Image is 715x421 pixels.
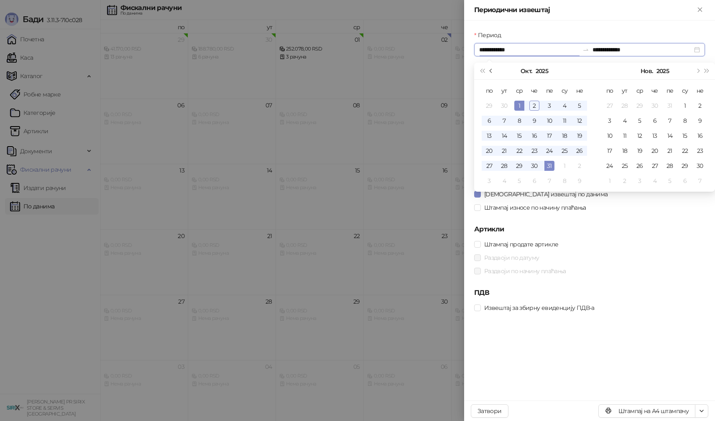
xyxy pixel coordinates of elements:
div: 31 [665,101,675,111]
td: 2025-11-14 [662,128,677,143]
td: 2025-11-30 [692,158,707,173]
span: [DEMOGRAPHIC_DATA] извештај по данима [481,190,611,199]
td: 2025-11-04 [617,113,632,128]
div: 13 [650,131,660,141]
div: 27 [484,161,494,171]
td: 2025-12-03 [632,173,647,188]
div: 28 [499,161,509,171]
td: 2025-11-08 [677,113,692,128]
th: пе [662,83,677,98]
td: 2025-11-09 [692,113,707,128]
div: 5 [635,116,645,126]
div: 29 [484,101,494,111]
div: 6 [650,116,660,126]
td: 2025-10-20 [482,143,497,158]
th: че [527,83,542,98]
td: 2025-10-07 [497,113,512,128]
div: 29 [635,101,645,111]
td: 2025-10-27 [602,98,617,113]
div: 30 [695,161,705,171]
div: 26 [575,146,585,156]
td: 2025-10-01 [512,98,527,113]
td: 2025-10-29 [632,98,647,113]
td: 2025-10-26 [572,143,587,158]
th: ут [617,83,632,98]
th: ут [497,83,512,98]
td: 2025-09-30 [497,98,512,113]
div: 8 [559,176,569,186]
th: ср [632,83,647,98]
div: 9 [529,116,539,126]
td: 2025-10-02 [527,98,542,113]
div: 1 [605,176,615,186]
td: 2025-11-13 [647,128,662,143]
div: 1 [514,101,524,111]
div: 2 [620,176,630,186]
td: 2025-11-12 [632,128,647,143]
button: Изабери месец [641,63,653,79]
div: 4 [620,116,630,126]
th: су [557,83,572,98]
button: Следећа година (Control + right) [702,63,712,79]
div: 14 [665,131,675,141]
div: 2 [529,101,539,111]
input: Период [479,45,579,54]
td: 2025-10-23 [527,143,542,158]
div: 21 [499,146,509,156]
div: 15 [514,131,524,141]
button: Претходни месец (PageUp) [487,63,496,79]
td: 2025-11-20 [647,143,662,158]
div: 18 [559,131,569,141]
div: 9 [575,176,585,186]
div: 30 [650,101,660,111]
td: 2025-11-23 [692,143,707,158]
div: 7 [695,176,705,186]
label: Период [474,30,506,40]
div: 6 [680,176,690,186]
td: 2025-10-27 [482,158,497,173]
div: 23 [695,146,705,156]
td: 2025-10-31 [662,98,677,113]
td: 2025-11-18 [617,143,632,158]
div: 11 [559,116,569,126]
td: 2025-11-17 [602,143,617,158]
div: 25 [559,146,569,156]
td: 2025-11-09 [572,173,587,188]
td: 2025-11-05 [512,173,527,188]
td: 2025-10-22 [512,143,527,158]
div: 20 [650,146,660,156]
span: to [582,46,589,53]
div: 24 [544,146,554,156]
td: 2025-10-15 [512,128,527,143]
div: 5 [575,101,585,111]
div: 3 [635,176,645,186]
td: 2025-11-16 [692,128,707,143]
td: 2025-11-08 [557,173,572,188]
th: по [482,83,497,98]
div: 3 [544,101,554,111]
td: 2025-11-19 [632,143,647,158]
td: 2025-10-11 [557,113,572,128]
td: 2025-10-08 [512,113,527,128]
td: 2025-10-10 [542,113,557,128]
div: 1 [559,161,569,171]
td: 2025-11-07 [542,173,557,188]
td: 2025-12-01 [602,173,617,188]
td: 2025-11-11 [617,128,632,143]
div: 30 [529,161,539,171]
td: 2025-10-29 [512,158,527,173]
div: 5 [665,176,675,186]
td: 2025-11-25 [617,158,632,173]
td: 2025-11-24 [602,158,617,173]
th: че [647,83,662,98]
div: 27 [605,101,615,111]
div: 28 [620,101,630,111]
div: Периодични извештај [474,5,695,15]
td: 2025-11-15 [677,128,692,143]
button: Изабери месец [521,63,532,79]
div: 10 [544,116,554,126]
div: 4 [650,176,660,186]
div: 20 [484,146,494,156]
button: Следећи месец (PageDown) [693,63,702,79]
th: не [692,83,707,98]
